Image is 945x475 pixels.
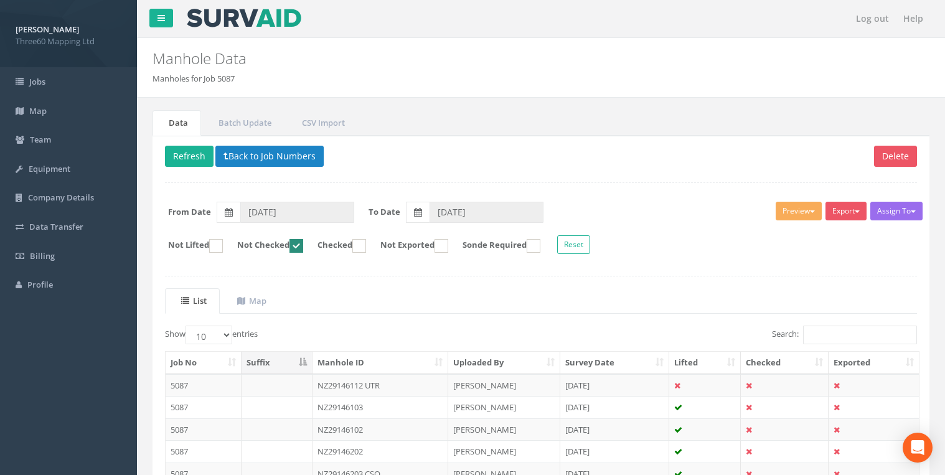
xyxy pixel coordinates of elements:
[215,146,324,167] button: Back to Job Numbers
[313,418,448,441] td: NZ29146102
[560,418,670,441] td: [DATE]
[29,76,45,87] span: Jobs
[166,418,242,441] td: 5087
[242,352,313,374] th: Suffix: activate to sort column descending
[16,21,121,47] a: [PERSON_NAME] Three60 Mapping Ltd
[225,239,303,253] label: Not Checked
[448,352,560,374] th: Uploaded By: activate to sort column ascending
[186,326,232,344] select: Showentries
[29,105,47,116] span: Map
[874,146,917,167] button: Delete
[369,205,400,217] label: To Date
[202,110,284,136] a: Batch Update
[313,374,448,397] td: NZ29146112 UTR
[560,440,670,463] td: [DATE]
[29,221,83,232] span: Data Transfer
[829,352,919,374] th: Exported: activate to sort column ascending
[30,250,55,261] span: Billing
[368,239,448,253] label: Not Exported
[903,433,933,463] div: Open Intercom Messenger
[30,134,51,145] span: Team
[165,288,220,314] a: List
[448,396,560,418] td: [PERSON_NAME]
[669,352,741,374] th: Lifted: activate to sort column ascending
[156,239,223,253] label: Not Lifted
[560,396,670,418] td: [DATE]
[165,326,258,344] label: Show entries
[450,239,540,253] label: Sonde Required
[221,288,280,314] a: Map
[772,326,917,344] label: Search:
[803,326,917,344] input: Search:
[153,50,797,67] h2: Manhole Data
[448,374,560,397] td: [PERSON_NAME]
[825,202,867,220] button: Export
[560,374,670,397] td: [DATE]
[181,295,207,306] uib-tab-heading: List
[166,352,242,374] th: Job No: activate to sort column ascending
[870,202,923,220] button: Assign To
[153,73,235,85] li: Manholes for Job 5087
[166,374,242,397] td: 5087
[28,192,94,203] span: Company Details
[153,110,201,136] a: Data
[560,352,670,374] th: Survey Date: activate to sort column ascending
[557,235,590,253] button: Reset
[448,440,560,463] td: [PERSON_NAME]
[168,205,211,217] label: From Date
[313,352,448,374] th: Manhole ID: activate to sort column ascending
[448,418,560,441] td: [PERSON_NAME]
[166,440,242,463] td: 5087
[166,396,242,418] td: 5087
[305,239,366,253] label: Checked
[240,202,354,223] input: From Date
[165,146,214,167] button: Refresh
[430,202,543,223] input: To Date
[741,352,829,374] th: Checked: activate to sort column ascending
[16,24,79,35] strong: [PERSON_NAME]
[237,295,266,306] uib-tab-heading: Map
[29,163,70,174] span: Equipment
[776,202,822,220] button: Preview
[313,440,448,463] td: NZ29146202
[313,396,448,418] td: NZ29146103
[286,110,358,136] a: CSV Import
[27,279,53,290] span: Profile
[16,35,121,47] span: Three60 Mapping Ltd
